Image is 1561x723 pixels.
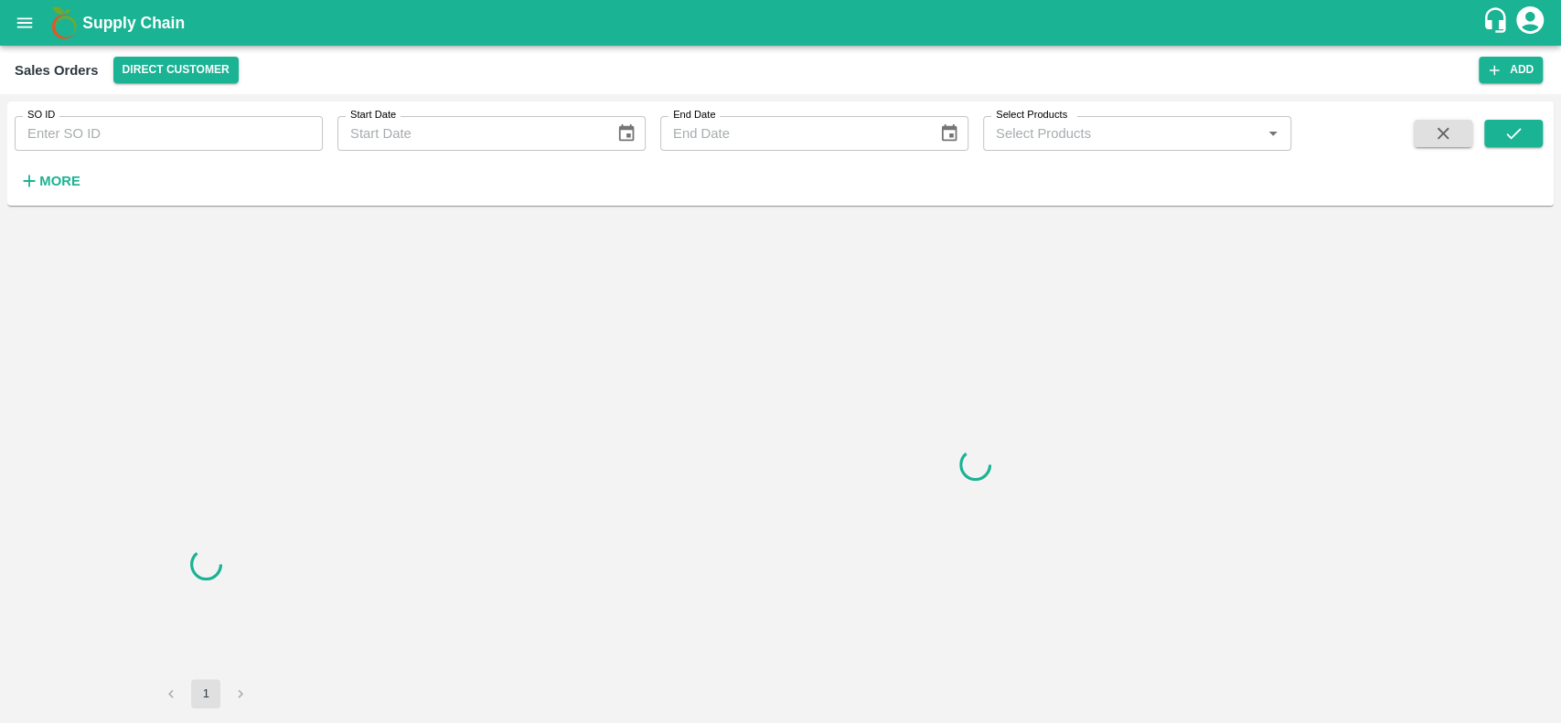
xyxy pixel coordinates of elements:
label: Start Date [350,108,396,122]
b: Supply Chain [82,14,185,32]
img: logo [46,5,82,41]
label: Select Products [996,108,1067,122]
label: SO ID [27,108,55,122]
input: Enter SO ID [15,116,323,151]
input: Select Products [989,122,1256,145]
input: Start Date [337,116,602,151]
a: Supply Chain [82,10,1481,36]
strong: More [39,174,80,188]
button: More [15,165,85,197]
button: open drawer [4,2,46,44]
button: Select DC [113,57,239,83]
button: Open [1261,122,1285,145]
button: Choose date [932,116,967,151]
button: Choose date [609,116,644,151]
div: Sales Orders [15,58,99,82]
input: End Date [660,116,925,151]
button: page 1 [191,679,220,708]
button: Add [1479,57,1543,83]
nav: pagination navigation [154,679,258,708]
div: customer-support [1481,6,1513,39]
div: account of current user [1513,4,1546,42]
label: End Date [673,108,715,122]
